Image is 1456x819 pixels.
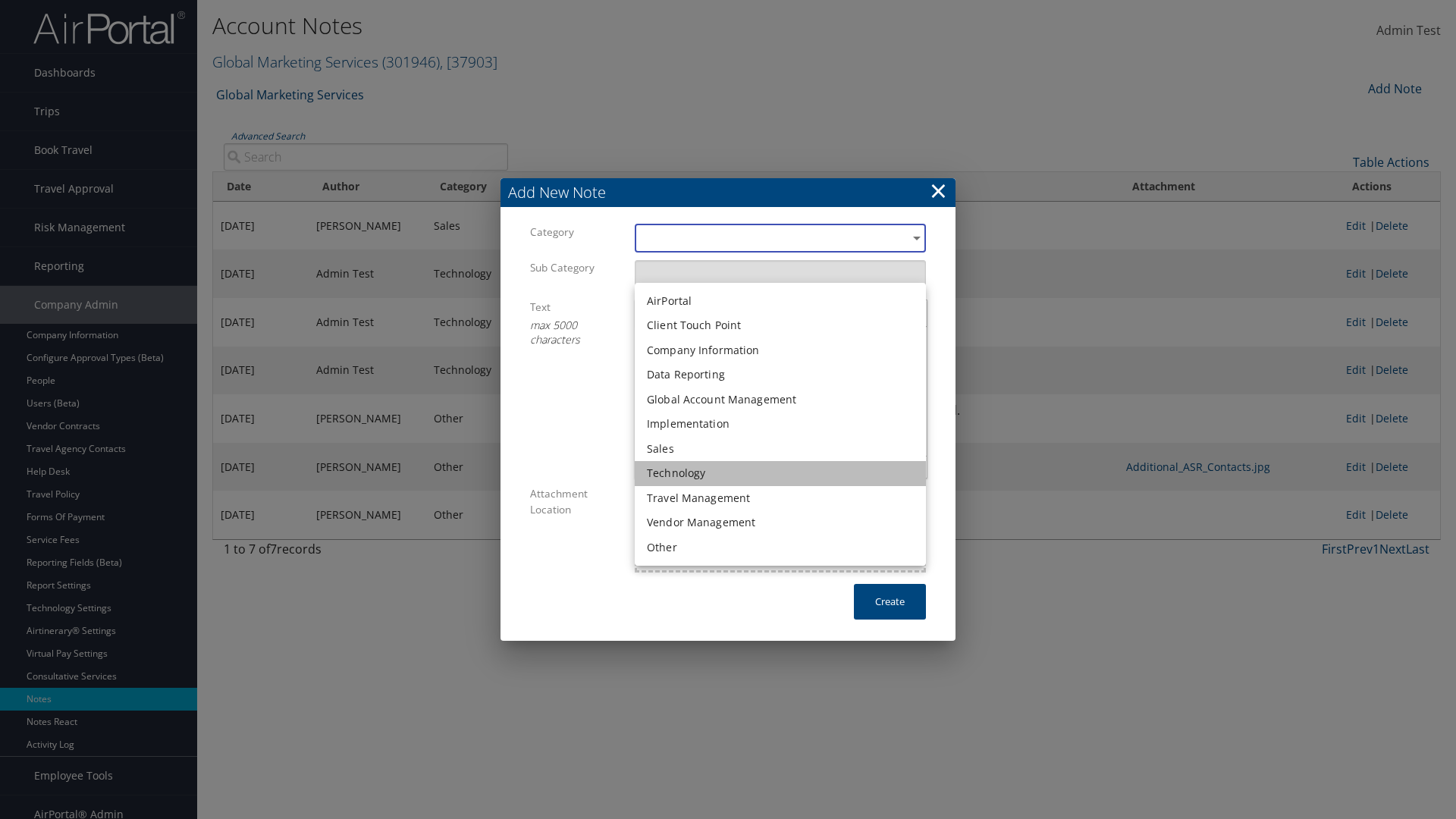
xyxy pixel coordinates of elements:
li: Vendor Management [635,510,926,535]
li: AirPortal [635,289,926,314]
li: Global Account Management [635,388,926,413]
li: Travel Management [635,486,926,511]
li: Client Touch Point [635,313,926,338]
li: Technology [635,461,926,486]
li: Company Information [635,338,926,363]
li: Other [635,535,926,560]
li: Data Reporting [635,362,926,388]
li: Implementation [635,412,926,437]
li: Sales [635,437,926,462]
